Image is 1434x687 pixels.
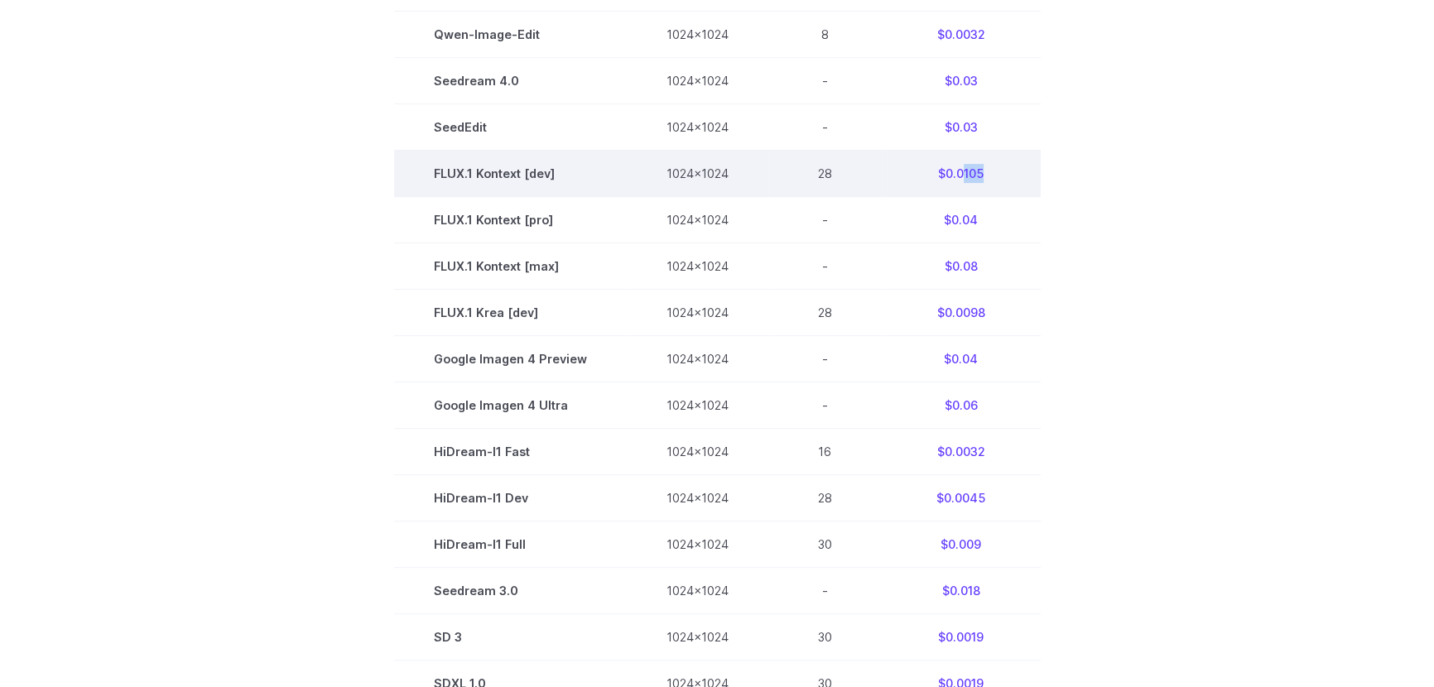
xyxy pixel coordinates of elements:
[768,150,882,196] td: 28
[768,475,882,521] td: 28
[627,11,768,57] td: 1024x1024
[768,568,882,614] td: -
[882,197,1041,243] td: $0.04
[394,614,627,661] td: SD 3
[768,11,882,57] td: 8
[394,429,627,475] td: HiDream-I1 Fast
[627,103,768,150] td: 1024x1024
[394,290,627,336] td: FLUX.1 Krea [dev]
[882,150,1041,196] td: $0.0105
[768,57,882,103] td: -
[394,243,627,290] td: FLUX.1 Kontext [max]
[627,197,768,243] td: 1024x1024
[394,150,627,196] td: FLUX.1 Kontext [dev]
[627,57,768,103] td: 1024x1024
[882,429,1041,475] td: $0.0032
[882,382,1041,429] td: $0.06
[768,429,882,475] td: 16
[768,103,882,150] td: -
[882,614,1041,661] td: $0.0019
[882,290,1041,336] td: $0.0098
[882,568,1041,614] td: $0.018
[768,382,882,429] td: -
[627,243,768,290] td: 1024x1024
[627,521,768,568] td: 1024x1024
[882,336,1041,382] td: $0.04
[768,243,882,290] td: -
[882,11,1041,57] td: $0.0032
[627,336,768,382] td: 1024x1024
[882,475,1041,521] td: $0.0045
[768,521,882,568] td: 30
[768,614,882,661] td: 30
[882,521,1041,568] td: $0.009
[768,290,882,336] td: 28
[627,382,768,429] td: 1024x1024
[394,336,627,382] td: Google Imagen 4 Preview
[394,521,627,568] td: HiDream-I1 Full
[394,11,627,57] td: Qwen-Image-Edit
[882,103,1041,150] td: $0.03
[394,197,627,243] td: FLUX.1 Kontext [pro]
[768,336,882,382] td: -
[882,243,1041,290] td: $0.08
[627,568,768,614] td: 1024x1024
[627,614,768,661] td: 1024x1024
[768,197,882,243] td: -
[394,103,627,150] td: SeedEdit
[394,568,627,614] td: Seedream 3.0
[627,429,768,475] td: 1024x1024
[394,475,627,521] td: HiDream-I1 Dev
[394,382,627,429] td: Google Imagen 4 Ultra
[627,290,768,336] td: 1024x1024
[394,57,627,103] td: Seedream 4.0
[882,57,1041,103] td: $0.03
[627,150,768,196] td: 1024x1024
[627,475,768,521] td: 1024x1024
